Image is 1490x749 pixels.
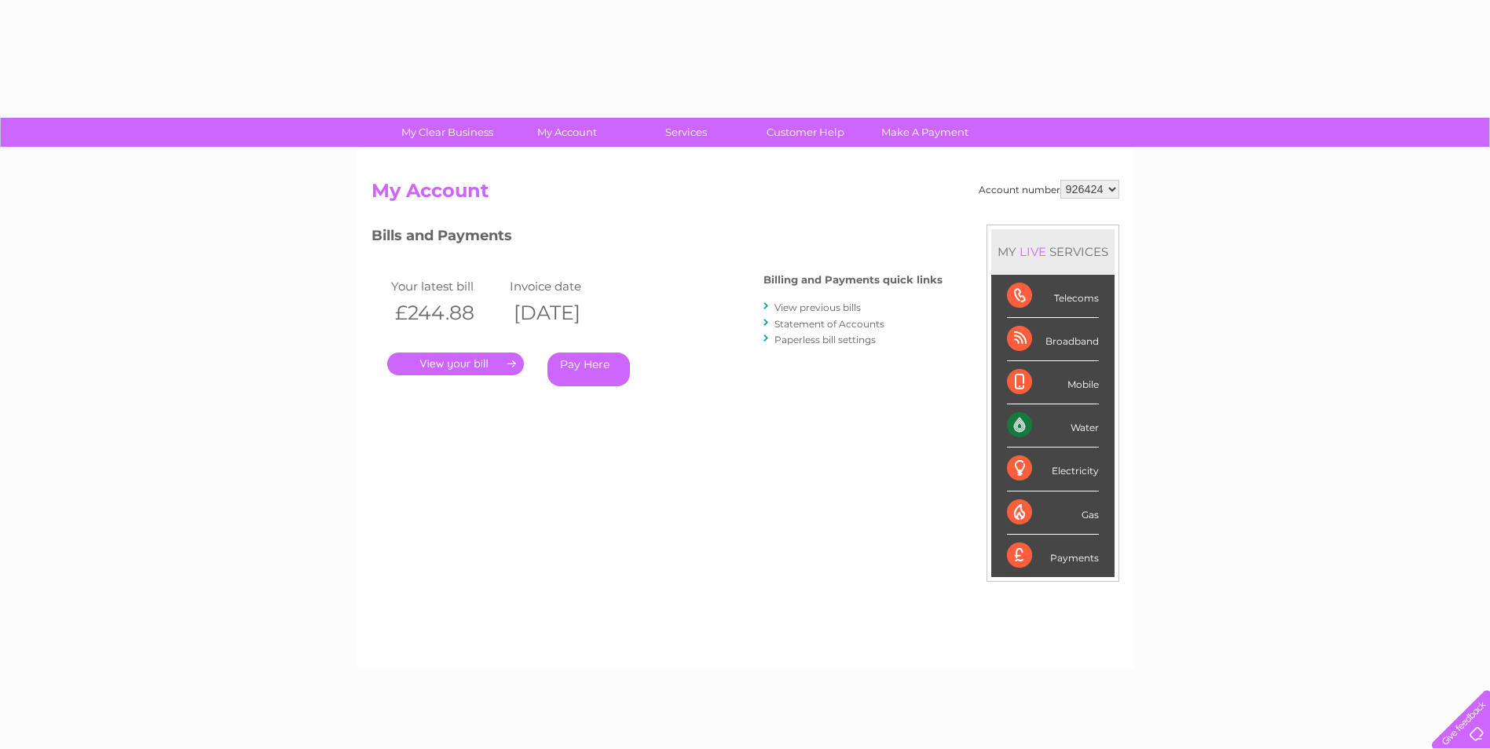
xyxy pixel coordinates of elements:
[1007,404,1099,448] div: Water
[547,353,630,386] a: Pay Here
[387,353,524,375] a: .
[387,276,506,297] td: Your latest bill
[1007,448,1099,491] div: Electricity
[1007,491,1099,535] div: Gas
[1016,244,1049,259] div: LIVE
[502,118,632,147] a: My Account
[1007,275,1099,318] div: Telecoms
[372,180,1119,210] h2: My Account
[774,301,861,313] a: View previous bills
[1007,361,1099,404] div: Mobile
[991,229,1115,274] div: MY SERVICES
[1007,535,1099,577] div: Payments
[621,118,751,147] a: Services
[383,118,512,147] a: My Clear Business
[387,297,506,329] th: £244.88
[1007,318,1099,361] div: Broadband
[774,318,884,330] a: Statement of Accounts
[506,297,624,329] th: [DATE]
[506,276,624,297] td: Invoice date
[372,225,943,252] h3: Bills and Payments
[741,118,870,147] a: Customer Help
[763,274,943,286] h4: Billing and Payments quick links
[979,180,1119,199] div: Account number
[860,118,990,147] a: Make A Payment
[774,334,876,345] a: Paperless bill settings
